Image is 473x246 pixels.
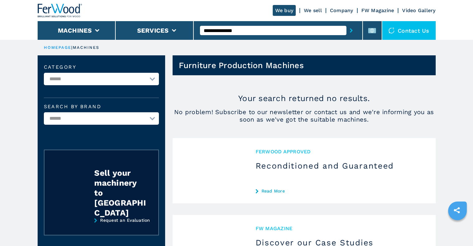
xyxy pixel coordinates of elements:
span: Ferwood Approved [256,148,426,155]
a: FW Magazine [361,7,394,13]
p: machines [73,45,100,50]
a: We sell [304,7,322,13]
div: Sell your machinery to [GEOGRAPHIC_DATA] [94,168,146,218]
h3: Reconditioned and Guaranteed [256,161,426,171]
a: sharethis [449,202,465,218]
label: Search by brand [44,104,159,109]
span: No problem! Subscribe to our newsletter or contact us and we're informing you as soon as we've go... [173,108,436,123]
a: Request an Evaluation [44,218,159,240]
h1: Furniture Production Machines [179,60,304,70]
iframe: Chat [447,218,468,241]
label: Category [44,65,159,70]
a: HOMEPAGE [44,45,72,50]
button: Machines [58,27,92,34]
a: Read More [256,188,426,193]
button: Services [137,27,169,34]
button: submit-button [346,23,356,38]
span: FW MAGAZINE [256,225,426,232]
div: Contact us [382,21,436,40]
a: Video Gallery [402,7,435,13]
img: Contact us [388,27,395,34]
a: We buy [273,5,296,16]
img: Ferwood [38,4,82,17]
span: | [71,45,72,50]
p: Your search returned no results. [173,93,436,103]
a: Company [330,7,353,13]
